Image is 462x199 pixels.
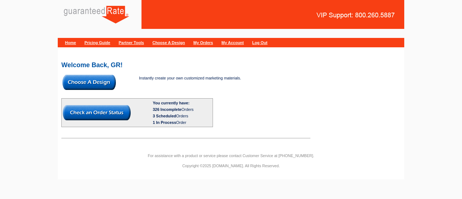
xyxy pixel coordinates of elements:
[58,163,404,169] p: Copyright ©2025 [DOMAIN_NAME]. All Rights Reserved.
[63,105,131,120] img: button-check-order-status.gif
[193,40,213,45] a: My Orders
[62,75,116,90] img: button-choose-design.gif
[153,114,176,118] span: 3 Scheduled
[153,101,189,105] b: You currently have:
[119,40,144,45] a: Partner Tools
[84,40,110,45] a: Pricing Guide
[61,62,401,68] h2: Welcome Back, GR!
[252,40,267,45] a: Log Out
[153,106,212,126] div: Orders Orders Order
[153,107,181,112] span: 326 Incomplete
[222,40,244,45] a: My Account
[153,120,176,125] span: 1 In Process
[139,76,241,80] span: Instantly create your own customized marketing materials.
[58,152,404,159] p: For assistance with a product or service please contact Customer Service at [PHONE_NUMBER].
[65,40,76,45] a: Home
[152,40,185,45] a: Choose A Design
